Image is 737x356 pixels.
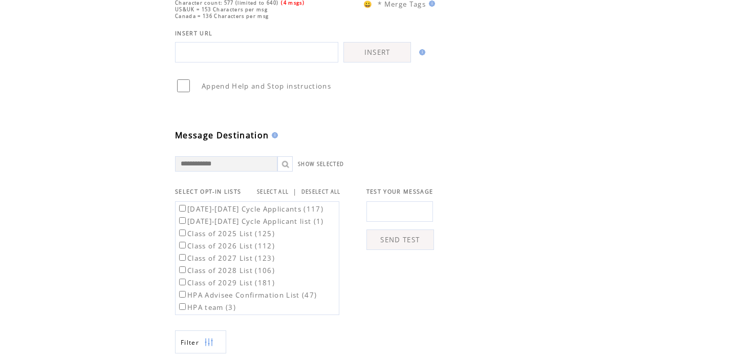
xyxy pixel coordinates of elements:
input: Class of 2026 List (112) [179,242,186,248]
span: INSERT URL [175,30,212,37]
img: help.gif [269,132,278,138]
span: TEST YOUR MESSAGE [366,188,433,195]
img: help.gif [426,1,435,7]
span: Show filters [181,338,199,347]
label: [DATE]-[DATE] Cycle Applicants (117) [177,204,323,214]
span: US&UK = 153 Characters per msg [175,6,268,13]
input: HPA Advisee Confirmation List (47) [179,291,186,298]
label: HPA Advisee Confirmation List (47) [177,290,317,300]
span: Append Help and Stop instructions [202,81,331,91]
a: DESELECT ALL [301,189,341,195]
input: Class of 2029 List (181) [179,279,186,285]
img: filters.png [204,331,213,354]
a: Filter [175,330,226,353]
img: help.gif [416,49,425,55]
label: Class of 2026 List (112) [177,241,275,250]
input: Class of 2025 List (125) [179,229,186,236]
span: Message Destination [175,130,269,141]
label: Class of 2027 List (123) [177,254,275,263]
a: SHOW SELECTED [298,161,344,167]
label: Class of 2025 List (125) [177,229,275,238]
input: Class of 2028 List (106) [179,266,186,273]
input: [DATE]-[DATE] Cycle Applicant list (1) [179,217,186,224]
input: HPA team (3) [179,303,186,310]
input: [DATE]-[DATE] Cycle Applicants (117) [179,205,186,212]
input: Class of 2027 List (123) [179,254,186,261]
span: Canada = 136 Characters per msg [175,13,269,19]
label: [DATE]-[DATE] Cycle Applicant list (1) [177,217,324,226]
a: SELECT ALL [257,189,289,195]
label: HPA team (3) [177,303,236,312]
label: Class of 2028 List (106) [177,266,275,275]
span: SELECT OPT-IN LISTS [175,188,241,195]
label: Class of 2029 List (181) [177,278,275,287]
a: INSERT [343,42,411,62]
a: SEND TEST [366,229,434,250]
span: | [293,187,297,196]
